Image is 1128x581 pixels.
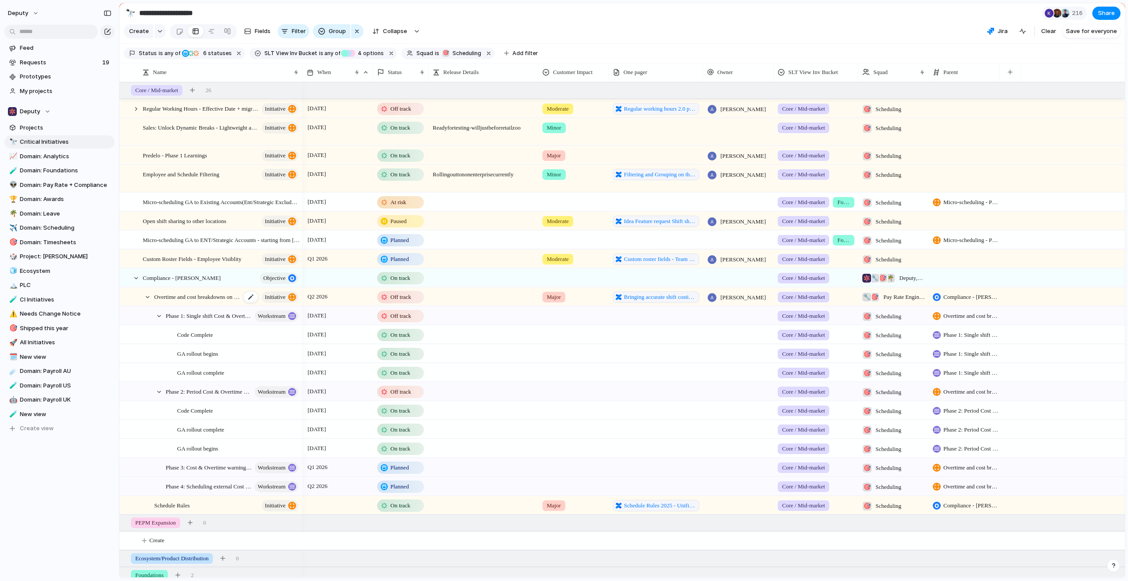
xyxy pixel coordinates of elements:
div: 🎯 [9,237,15,247]
button: initiative [262,103,298,115]
div: 🎯 [863,312,872,321]
span: Clear [1041,27,1056,36]
a: 🏆Domain: Awards [4,193,115,206]
div: ✈️ [9,223,15,233]
span: New view [20,410,111,419]
a: 🚀All Initiatives [4,336,115,349]
span: [DATE] [305,103,328,114]
span: On track [390,151,410,160]
div: 🧪 [9,294,15,305]
div: 🚀 [9,338,15,348]
button: 🚀 [8,338,17,347]
span: Core / Mid-market [782,198,825,207]
button: workstream [255,310,298,322]
span: [DATE] [305,310,328,321]
button: Create [124,24,153,38]
span: Customer Impact [553,68,593,77]
span: Phase 1: Single shift Cost & Overtime Warning [166,310,252,320]
button: workstream [255,481,298,492]
span: any of [163,49,180,57]
span: initiative [265,149,286,162]
span: deputy [8,9,28,18]
span: Schedule Rules 2025 - Unified Rules Engine [624,501,697,510]
div: 🔧 [862,293,871,302]
span: Moderate [547,217,569,226]
div: 🎯 [863,105,872,114]
span: Create view [20,424,54,433]
div: 🏆 [9,194,15,205]
a: 🏔️PLC [4,279,115,292]
span: Core / Mid-market [782,104,825,113]
a: Bringing accurate shift costings to the schedule which unlocks better overtime management [613,291,699,303]
span: Q2 2026 [305,291,330,302]
a: Prototypes [4,70,115,83]
span: objective [263,272,286,284]
span: Micro-scheduling - Phase 1 - GA Release [943,236,999,245]
button: workstream [255,462,298,473]
button: Jira [983,25,1011,38]
a: 🌴Domain: Leave [4,207,115,220]
div: 🎯Domain: Timesheets [4,236,115,249]
span: My projects [20,87,111,96]
a: 🧪Domain: Foundations [4,164,115,177]
span: Rolling out to non enterprise currently [429,165,538,179]
div: 🗓️ [9,352,15,362]
span: Domain: Analytics [20,152,111,161]
span: Prototypes [20,72,111,81]
div: 🤖Domain: Payroll UK [4,393,115,406]
span: Idea Feature request Shift sharing to other locations within the business [624,217,697,226]
span: Scheduling [876,105,902,114]
button: 🧪 [8,166,17,175]
span: workstream [258,480,286,493]
button: initiative [262,169,298,180]
a: Idea Feature request Shift sharing to other locations within the business [613,216,699,227]
button: 🧪 [8,381,17,390]
div: 🧪New view [4,408,115,421]
div: 🧊 [9,266,15,276]
button: 🎲 [8,252,17,261]
span: [DATE] [305,169,328,179]
button: deputy [4,6,44,20]
span: Overtime and cost breakdowns on schedule [154,291,241,302]
div: 🎯Shipped this year [4,322,115,335]
button: 🔭 [8,138,17,146]
span: Status [139,49,157,57]
div: 🧪 [9,166,15,176]
button: 🎯 [8,324,17,333]
span: Domain: Payroll US [20,381,111,390]
span: [DATE] [305,150,328,160]
button: 🎯Scheduling [440,48,483,58]
span: [PERSON_NAME] [720,171,766,179]
a: Custom roster fields - Team member visiblity [613,253,699,265]
div: 👽 [9,180,15,190]
span: Scheduling [876,171,902,179]
span: Squad [873,68,888,77]
span: Off track [390,312,411,320]
span: is [319,49,323,57]
span: Moderate [547,255,569,264]
div: ⚠️Needs Change Notice [4,307,115,320]
span: Regular working hours 2.0 pre-migration improvements [624,104,697,113]
a: 🎲Project: [PERSON_NAME] [4,250,115,263]
span: Scheduling [876,124,902,133]
a: 📈Domain: Analytics [4,150,115,163]
span: [PERSON_NAME] [720,105,766,114]
span: Q1 2026 [305,253,330,264]
span: Micro-scheduling GA to ENT/Strategic Accounts - starting from [DATE] [143,235,300,245]
span: One pager [623,68,647,77]
span: Domain: Timesheets [20,238,111,247]
div: 🌴 [886,274,895,283]
button: 🗓️ [8,353,17,361]
span: Open shift sharing to other locations [143,216,226,226]
button: 🧊 [8,267,17,276]
button: 👽 [8,181,17,190]
button: initiative [262,122,298,134]
div: 🔭Critical Initiatives [4,135,115,149]
div: 🧊Ecosystem [4,264,115,278]
span: Squad [416,49,433,57]
span: Core / Mid-market [782,170,825,179]
a: My projects [4,85,115,98]
span: Filter [292,27,306,36]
